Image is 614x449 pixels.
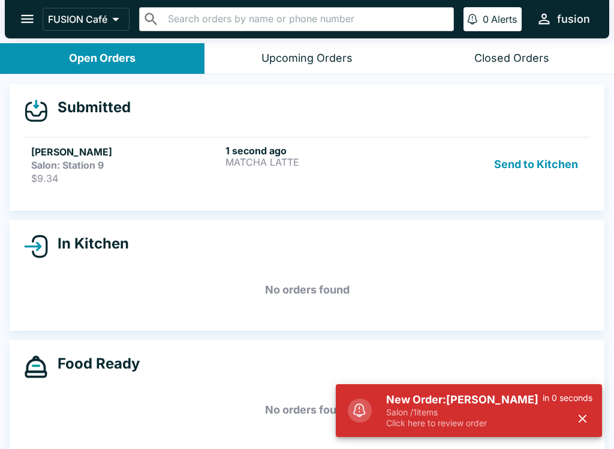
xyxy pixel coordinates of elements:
[12,4,43,34] button: open drawer
[164,11,449,28] input: Search orders by name or phone number
[31,159,104,171] strong: Salon: Station 9
[48,235,129,253] h4: In Kitchen
[48,13,107,25] p: FUSION Café
[31,145,221,159] h5: [PERSON_NAME]
[24,388,590,432] h5: No orders found
[69,52,136,65] div: Open Orders
[24,268,590,312] h5: No orders found
[489,145,583,184] button: Send to Kitchen
[261,52,353,65] div: Upcoming Orders
[43,8,130,31] button: FUSION Café
[543,393,592,403] p: in 0 seconds
[225,157,415,167] p: MATCHA LATTE
[386,418,543,429] p: Click here to review order
[483,13,489,25] p: 0
[386,407,543,418] p: Salon / 1 items
[31,172,221,184] p: $9.34
[557,12,590,26] div: fusion
[24,137,590,191] a: [PERSON_NAME]Salon: Station 9$9.341 second agoMATCHA LATTESend to Kitchen
[48,98,131,116] h4: Submitted
[474,52,549,65] div: Closed Orders
[531,6,595,32] button: fusion
[225,145,415,157] h6: 1 second ago
[48,355,140,373] h4: Food Ready
[491,13,517,25] p: Alerts
[386,393,543,407] h5: New Order: [PERSON_NAME]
